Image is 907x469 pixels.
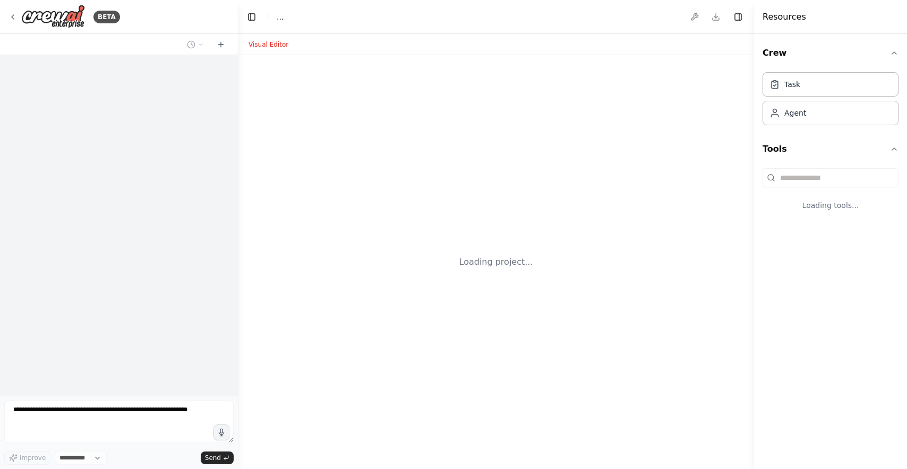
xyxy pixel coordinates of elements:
[213,424,229,440] button: Click to speak your automation idea
[731,10,746,24] button: Hide right sidebar
[763,11,806,23] h4: Resources
[205,454,221,462] span: Send
[784,108,806,118] div: Agent
[763,68,899,134] div: Crew
[20,454,46,462] span: Improve
[93,11,120,23] div: BETA
[763,164,899,228] div: Tools
[183,38,208,51] button: Switch to previous chat
[212,38,229,51] button: Start a new chat
[277,12,284,22] span: ...
[784,79,800,90] div: Task
[4,451,50,465] button: Improve
[242,38,295,51] button: Visual Editor
[763,192,899,219] div: Loading tools...
[763,38,899,68] button: Crew
[21,5,85,29] img: Logo
[763,134,899,164] button: Tools
[459,256,533,268] div: Loading project...
[277,12,284,22] nav: breadcrumb
[201,451,234,464] button: Send
[244,10,259,24] button: Hide left sidebar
